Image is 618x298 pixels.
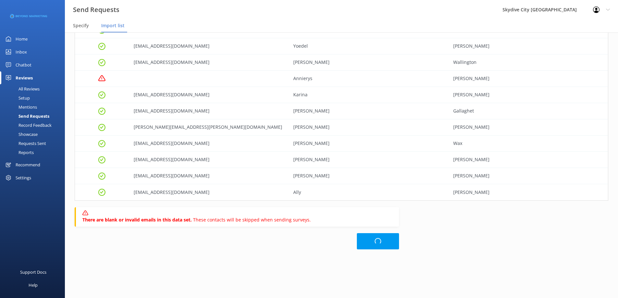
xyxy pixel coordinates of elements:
[448,136,608,152] div: Wax
[4,102,65,112] a: Mentions
[448,184,608,200] div: Grantier
[16,32,28,45] div: Home
[448,71,608,87] div: Perez Ramos
[448,119,608,136] div: Sidell
[288,38,448,54] div: Yoedel
[29,279,38,292] div: Help
[4,130,38,139] div: Showcase
[82,217,193,223] b: There are blank or invalid emails in this data set.
[82,216,393,223] p: These contacts will be skipped when sending surveys.
[288,136,448,152] div: Nathan
[16,158,40,171] div: Recommend
[288,71,448,87] div: Annierys
[129,152,288,168] div: lil.zerofive@gmail.com
[448,168,608,184] div: Koker
[129,119,288,136] div: ashley.sidell@gmail.com
[288,152,448,168] div: Liliana
[4,102,37,112] div: Mentions
[4,84,65,93] a: All Reviews
[4,93,65,102] a: Setup
[288,119,448,136] div: Ashley
[16,58,31,71] div: Chatbot
[4,130,65,139] a: Showcase
[16,45,27,58] div: Inbox
[288,87,448,103] div: Karina
[288,54,448,71] div: Brooks
[448,87,608,103] div: Sosa Calderon
[4,148,34,157] div: Reports
[448,152,608,168] div: Allen
[4,112,65,121] a: Send Requests
[4,112,49,121] div: Send Requests
[16,71,33,84] div: Reviews
[129,54,288,71] div: bwallington23@gmail.com
[73,22,89,29] span: Specify
[288,103,448,119] div: Kevin
[101,22,125,29] span: Import list
[73,5,119,15] h3: Send Requests
[4,84,40,93] div: All Reviews
[129,136,288,152] div: nathanwax@gmail.com
[448,103,608,119] div: Gallaghet
[4,139,65,148] a: Requests Sent
[129,168,288,184] div: Smilin4ever2@aol.com
[129,87,288,103] div: kakisosa00@gmail.com
[16,171,31,184] div: Settings
[288,184,448,200] div: Ally
[4,93,30,102] div: Setup
[288,168,448,184] div: Kristy
[10,11,47,22] img: 3-1676954853.png
[448,38,608,54] div: Hernandez
[4,121,65,130] a: Record Feedback
[4,139,46,148] div: Requests Sent
[20,266,46,279] div: Support Docs
[4,121,52,130] div: Record Feedback
[129,103,288,119] div: kg333254@gmail.com
[129,184,288,200] div: allylin99@gmail.com
[129,38,288,54] div: Solidtotheend0905@gmail.com
[448,54,608,71] div: Wallington
[4,148,65,157] a: Reports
